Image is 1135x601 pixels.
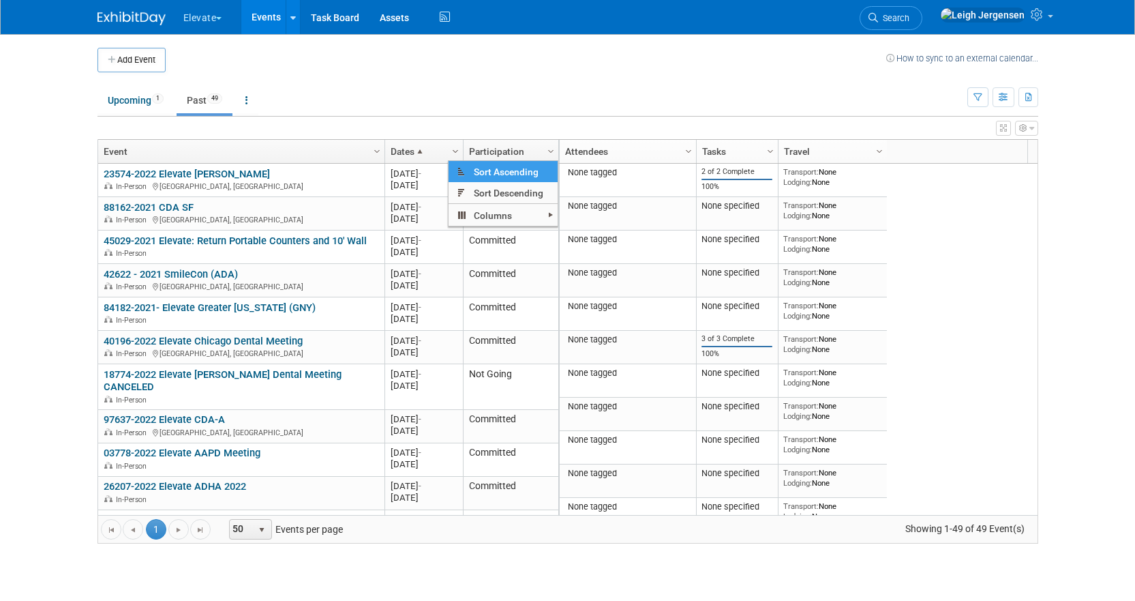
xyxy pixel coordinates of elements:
[783,468,881,488] div: None None
[683,146,694,157] span: Column Settings
[116,282,151,291] span: In-Person
[783,301,881,321] div: None None
[116,462,151,471] span: In-Person
[449,161,558,182] span: Sort Ascending
[104,480,246,493] a: 26207-2022 Elevate ADHA 2022
[419,336,421,346] span: -
[564,368,691,379] div: None tagged
[463,364,558,410] td: Not Going
[783,267,881,287] div: None None
[104,316,112,323] img: In-Person Event
[449,205,558,226] span: Columns
[104,447,260,459] a: 03778-2022 Elevate AAPD Meeting
[104,180,378,192] div: [GEOGRAPHIC_DATA], [GEOGRAPHIC_DATA]
[872,140,887,160] a: Column Settings
[104,168,270,180] a: 23574-2022 Elevate [PERSON_NAME]
[878,13,909,23] span: Search
[104,347,378,359] div: [GEOGRAPHIC_DATA], [GEOGRAPHIC_DATA]
[104,216,112,222] img: In-Person Event
[104,201,194,214] a: 88162-2021 CDA SF
[783,378,812,387] span: Lodging:
[104,349,112,356] img: In-Person Event
[565,140,687,163] a: Attendees
[783,244,812,254] span: Lodging:
[783,501,881,521] div: None None
[104,368,342,394] a: 18774-2022 Elevate [PERSON_NAME] Dental Meeting CANCELED
[391,302,457,313] div: [DATE]
[449,182,558,203] span: Sort Descending
[463,477,558,510] td: Committed
[391,168,457,179] div: [DATE]
[763,140,778,160] a: Column Settings
[783,201,819,210] span: Transport:
[701,368,772,379] div: None specified
[765,146,776,157] span: Column Settings
[104,428,112,435] img: In-Person Event
[104,182,112,189] img: In-Person Event
[104,335,303,347] a: 40196-2022 Elevate Chicago Dental Meeting
[701,267,772,278] div: None specified
[391,413,457,425] div: [DATE]
[701,349,772,359] div: 100%
[116,182,151,191] span: In-Person
[783,401,881,421] div: None None
[783,201,881,220] div: None None
[207,93,222,104] span: 49
[783,311,812,321] span: Lodging:
[391,514,457,525] div: [DATE]
[391,335,457,347] div: [DATE]
[450,146,461,157] span: Column Settings
[463,410,558,443] td: Committed
[104,140,376,163] a: Event
[448,140,463,160] a: Column Settings
[545,146,556,157] span: Column Settings
[104,426,378,438] div: [GEOGRAPHIC_DATA], [GEOGRAPHIC_DATA]
[783,435,881,454] div: None None
[783,345,812,354] span: Lodging:
[783,167,881,187] div: None None
[419,302,421,312] span: -
[391,380,457,392] div: [DATE]
[564,468,691,479] div: None tagged
[886,53,1038,63] a: How to sync to an external calendar...
[564,301,691,312] div: None tagged
[469,140,549,163] a: Participation
[391,425,457,437] div: [DATE]
[104,280,378,292] div: [GEOGRAPHIC_DATA], [GEOGRAPHIC_DATA]
[116,349,151,358] span: In-Person
[783,267,819,277] span: Transport:
[391,179,457,191] div: [DATE]
[463,231,558,264] td: Committed
[783,177,812,187] span: Lodging:
[874,146,885,157] span: Column Settings
[783,468,819,478] span: Transport:
[106,525,117,536] span: Go to the first page
[391,140,454,163] a: Dates
[369,140,384,160] a: Column Settings
[784,140,878,163] a: Travel
[104,249,112,256] img: In-Person Event
[419,369,421,379] span: -
[104,302,316,314] a: 84182-2021- Elevate Greater [US_STATE] (GNY)
[701,201,772,211] div: None specified
[116,428,151,437] span: In-Person
[116,316,151,325] span: In-Person
[104,396,112,402] img: In-Person Event
[97,48,166,72] button: Add Event
[391,280,457,291] div: [DATE]
[564,501,691,512] div: None tagged
[177,87,232,113] a: Past49
[783,278,812,287] span: Lodging:
[391,268,457,280] div: [DATE]
[104,214,378,225] div: [GEOGRAPHIC_DATA], [GEOGRAPHIC_DATA]
[783,234,881,254] div: None None
[173,525,184,536] span: Go to the next page
[701,468,772,479] div: None specified
[701,401,772,412] div: None specified
[783,234,819,244] span: Transport:
[564,201,691,211] div: None tagged
[783,368,819,377] span: Transport:
[419,481,421,491] span: -
[372,146,382,157] span: Column Settings
[701,435,772,445] div: None specified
